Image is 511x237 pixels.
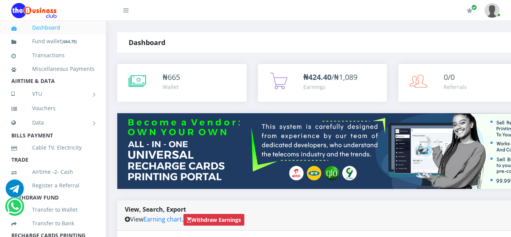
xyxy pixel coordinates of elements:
span: 0/0 [444,72,455,82]
a: Earning chart [143,215,182,223]
i: Renew/Upgrade Subscription [467,8,472,14]
a: Data [11,113,95,132]
b: ₦424.40 [303,72,331,82]
a: Transactions [11,47,95,64]
span: 665 [168,72,180,82]
a: Fund wallet[664.75] [11,33,95,50]
b: 664.75 [63,39,76,44]
a: VTU [11,84,95,103]
a: ₦424.40/₦1,089 Earnings [258,64,387,102]
strong: View, Search, Export [125,205,186,214]
div: Referrals [444,83,467,91]
img: Logo [11,3,57,18]
a: Cable TV, Electricity [11,139,95,156]
a: Transfer to Wallet [11,201,95,218]
div: Wallet [163,83,180,91]
a: Vouchers [11,100,95,117]
small: [ ] [62,39,77,44]
div: Earnings [303,83,357,91]
a: Miscellaneous Payments [11,60,95,78]
a: Transfer to Bank [11,215,95,232]
strong: Withdraw Earnings [187,216,241,223]
a: ₦665 Wallet [117,64,247,102]
a: Chat for support [7,203,22,215]
div: ₦ [163,72,180,83]
a: Chat for support [6,185,24,198]
span: Renew/Upgrade Subscription [471,5,477,10]
img: User [485,3,500,18]
a: Register a Referral [11,177,95,194]
a: Dashboard [11,19,95,36]
a: Airtime -2- Cash [11,163,95,181]
strong: Dashboard [129,38,165,47]
span: /₦1,089 [303,72,357,82]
